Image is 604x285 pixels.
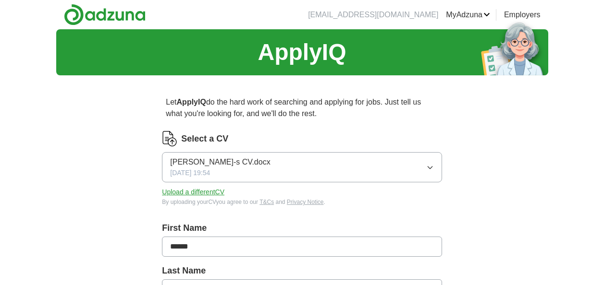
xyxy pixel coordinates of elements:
[162,198,442,206] div: By uploading your CV you agree to our and .
[177,98,206,106] strong: ApplyIQ
[287,199,324,205] a: Privacy Notice
[308,9,438,21] li: [EMAIL_ADDRESS][DOMAIN_NAME]
[170,156,270,168] span: [PERSON_NAME]-s CV.docx
[258,35,346,70] h1: ApplyIQ
[162,222,442,235] label: First Name
[162,152,442,182] button: [PERSON_NAME]-s CV.docx[DATE] 19:54
[170,168,210,178] span: [DATE] 19:54
[64,4,146,25] img: Adzuna logo
[162,187,224,197] button: Upload a differentCV
[181,132,228,145] label: Select a CV
[504,9,541,21] a: Employers
[259,199,274,205] a: T&Cs
[162,93,442,123] p: Let do the hard work of searching and applying for jobs. Just tell us what you're looking for, an...
[162,131,177,146] img: CV Icon
[446,9,490,21] a: MyAdzuna
[162,264,442,277] label: Last Name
